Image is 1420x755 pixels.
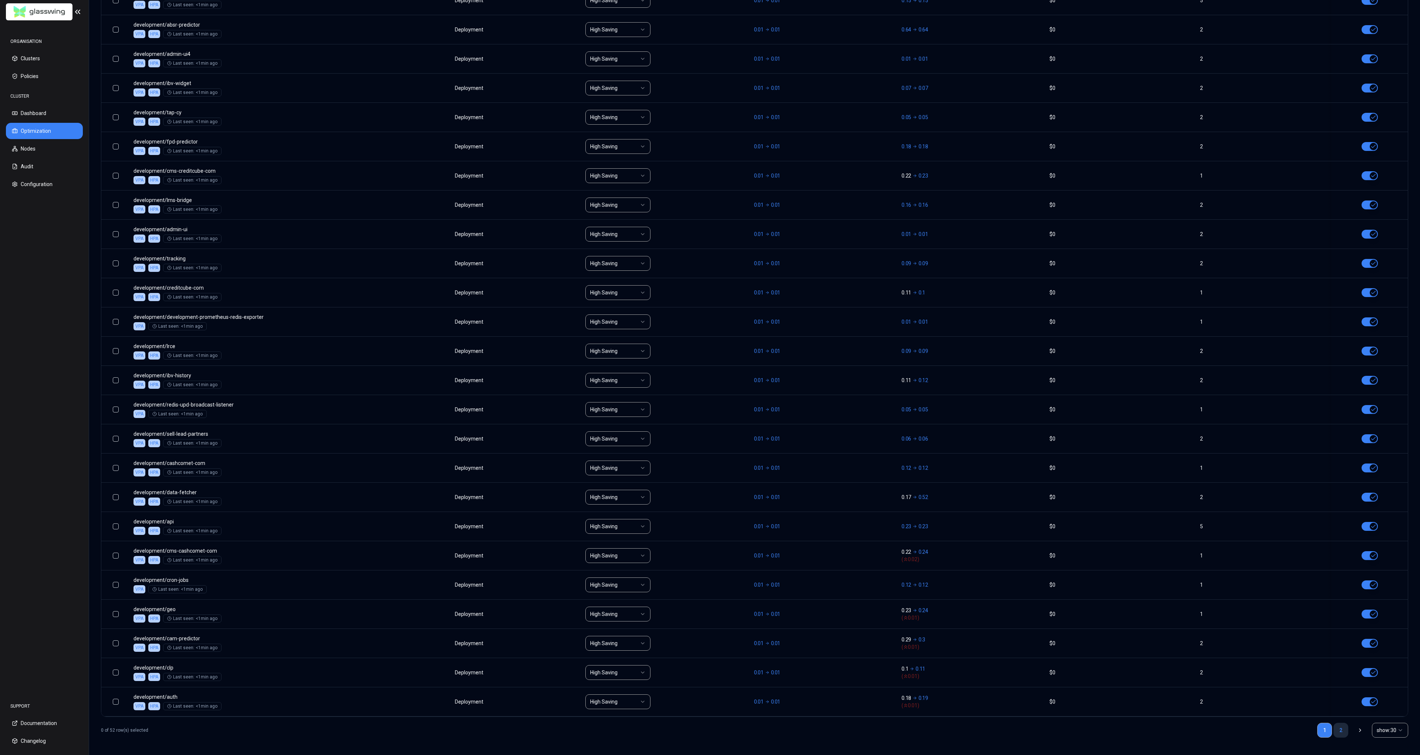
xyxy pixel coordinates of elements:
[771,172,781,179] p: 0.01
[167,499,217,505] div: Last seen: <1min ago
[1362,668,1378,677] button: HPA is enabled on CPU, only the other resource will be optimised.
[133,556,145,564] div: VPA
[1049,523,1193,530] div: $0
[133,518,275,525] p: api
[133,205,145,213] div: VPA
[919,230,928,238] p: 0.01
[133,401,275,408] p: redis-upd-broadcast-listener
[902,643,1043,651] span: ( 0.01 )
[148,264,160,272] div: HPA is enabled on CPU, only memory will be optimised.
[754,464,764,472] p: 0.01
[919,464,928,472] p: 0.12
[754,377,764,384] p: 0.01
[1049,289,1193,296] div: $0
[167,206,217,212] div: Last seen: <1min ago
[133,147,145,155] div: VPA
[1362,697,1378,706] button: HPA is enabled on CPU, only the other resource will be optimised.
[455,610,484,618] div: Deployment
[133,468,145,476] div: VPA
[167,353,217,358] div: Last seen: <1min ago
[771,435,781,442] p: 0.01
[133,430,275,438] p: sell-lead-partners
[1200,84,1324,92] div: 2
[133,547,275,555] p: cms-cashcomet-com
[133,372,275,379] p: ibv-history
[1200,406,1324,413] div: 1
[133,459,275,467] p: cashcomet-com
[754,347,764,355] p: 0.01
[133,664,275,671] p: clp
[919,260,928,267] p: 0.09
[1049,230,1193,238] div: $0
[148,527,160,535] div: HPA is enabled on CPU, only memory will be optimised.
[1049,55,1193,63] div: $0
[455,172,484,179] div: Deployment
[167,294,217,300] div: Last seen: <1min ago
[167,265,217,271] div: Last seen: <1min ago
[919,406,928,413] p: 0.05
[148,556,160,564] div: HPA is enabled on CPU, only memory will be optimised.
[771,84,781,92] p: 0.01
[1362,464,1378,472] button: HPA is enabled on CPU, only the other resource will be optimised.
[902,55,911,63] p: 0.01
[1049,143,1193,150] div: $0
[455,669,484,676] div: Deployment
[1049,610,1193,618] div: $0
[754,552,764,559] p: 0.01
[1362,54,1378,63] button: HPA is enabled on CPU, only the other resource will be optimised.
[1200,464,1324,472] div: 1
[455,289,484,296] div: Deployment
[6,733,83,749] button: Changelog
[754,289,764,296] p: 0.01
[1362,142,1378,151] button: HPA is enabled on CPU, only the other resource will be optimised.
[6,123,83,139] button: Optimization
[133,50,275,58] p: admin-ui4
[6,176,83,192] button: Configuration
[754,143,764,150] p: 0.01
[754,640,764,647] p: 0.01
[771,610,781,618] p: 0.01
[1200,260,1324,267] div: 2
[754,114,764,121] p: 0.01
[133,635,275,642] p: cam-predictor
[916,665,925,673] p: 0.11
[6,715,83,731] button: Documentation
[1200,172,1324,179] div: 1
[919,636,925,643] p: 0.3
[771,260,781,267] p: 0.01
[133,585,145,593] div: VPA
[771,201,781,209] p: 0.01
[754,55,764,63] p: 0.01
[133,606,275,613] p: geo
[902,614,1043,621] span: ( 0.01 )
[167,382,217,388] div: Last seen: <1min ago
[133,1,145,9] div: VPA
[133,293,145,301] div: VPA
[1049,377,1193,384] div: $0
[1200,143,1324,150] div: 2
[455,406,484,413] div: Deployment
[902,548,911,556] p: 0.22
[148,468,160,476] div: HPA is enabled on CPU, only memory will be optimised.
[133,381,145,389] div: VPA
[919,607,928,614] p: 0.24
[1049,581,1193,589] div: $0
[771,464,781,472] p: 0.01
[771,552,781,559] p: 0.01
[455,84,484,92] div: Deployment
[133,80,275,87] p: ibv-widget
[771,406,781,413] p: 0.01
[1049,84,1193,92] div: $0
[133,322,145,330] div: VPA
[902,665,908,673] p: 0.1
[152,323,203,329] div: Last seen: <1min ago
[754,493,764,501] p: 0.01
[1049,260,1193,267] div: $0
[148,118,160,126] div: HPA is enabled on CPU, only memory will be optimised.
[167,469,217,475] div: Last seen: <1min ago
[902,114,911,121] p: 0.05
[1049,669,1193,676] div: $0
[754,406,764,413] p: 0.01
[455,581,484,589] div: Deployment
[133,88,145,97] div: VPA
